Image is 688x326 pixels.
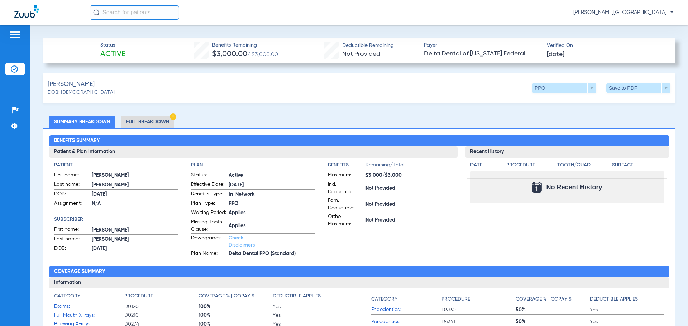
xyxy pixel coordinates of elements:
[516,306,590,313] span: 50%
[365,201,452,208] span: Not Provided
[229,200,315,208] span: PPO
[212,42,278,49] span: Benefits Remaining
[342,42,394,49] span: Deductible Remaining
[199,292,273,302] app-breakdown-title: Coverage % | Copay $
[365,172,452,179] span: $3,000/$3,000
[606,83,670,93] button: Save to PDF
[590,306,664,313] span: Yes
[9,30,21,39] img: hamburger-icon
[124,292,153,300] h4: Procedure
[54,235,89,244] span: Last name:
[424,49,541,58] span: Delta Dental of [US_STATE] Federal
[229,209,315,217] span: Applies
[49,266,669,277] h2: Coverage Summary
[124,303,199,310] span: D0120
[465,146,669,158] h3: Recent History
[590,296,638,303] h4: Deductible Applies
[547,50,564,59] span: [DATE]
[191,181,226,189] span: Effective Date:
[92,227,178,234] span: [PERSON_NAME]
[532,83,596,93] button: PPO
[191,161,315,169] h4: Plan
[54,303,124,310] span: Exams:
[199,292,254,300] h4: Coverage % | Copay $
[532,182,542,193] img: Calendar
[506,161,555,171] app-breakdown-title: Procedure
[652,292,688,326] iframe: Chat Widget
[48,89,115,96] span: DOB: [DEMOGRAPHIC_DATA]
[365,161,452,171] span: Remaining/Total
[328,161,365,171] app-breakdown-title: Benefits
[191,234,226,249] span: Downgrades:
[612,161,664,169] h4: Surface
[506,161,555,169] h4: Procedure
[424,42,541,49] span: Payer
[365,185,452,192] span: Not Provided
[54,181,89,189] span: Last name:
[371,318,441,326] span: Periodontics:
[54,245,89,253] span: DOB:
[229,181,315,189] span: [DATE]
[557,161,610,169] h4: Tooth/Quad
[100,42,125,49] span: Status
[441,292,516,306] app-breakdown-title: Procedure
[612,161,664,171] app-breakdown-title: Surface
[92,191,178,198] span: [DATE]
[590,318,664,325] span: Yes
[441,296,470,303] h4: Procedure
[121,116,174,128] li: Full Breakdown
[100,49,125,59] span: Active
[191,171,226,180] span: Status:
[371,292,441,306] app-breakdown-title: Category
[371,306,441,313] span: Endodontics:
[590,292,664,306] app-breakdown-title: Deductible Applies
[371,296,397,303] h4: Category
[516,292,590,306] app-breakdown-title: Coverage % | Copay $
[92,200,178,208] span: N/A
[328,171,363,180] span: Maximum:
[49,277,669,289] h3: Information
[547,42,664,49] span: Verified On
[546,184,602,191] span: No Recent History
[191,190,226,199] span: Benefits Type:
[365,216,452,224] span: Not Provided
[229,235,255,248] a: Check Disclaimers
[49,146,458,158] h3: Patient & Plan Information
[229,172,315,179] span: Active
[229,191,315,198] span: In-Network
[92,172,178,179] span: [PERSON_NAME]
[342,51,380,57] span: Not Provided
[170,113,176,120] img: Hazard
[557,161,610,171] app-breakdown-title: Tooth/Quad
[93,9,100,16] img: Search Icon
[199,312,273,319] span: 100%
[54,312,124,319] span: Full Mouth X-rays:
[54,161,178,169] h4: Patient
[54,216,178,223] h4: Subscriber
[273,312,347,319] span: Yes
[516,318,590,325] span: 50%
[49,135,669,147] h2: Benefits Summary
[212,50,247,58] span: $3,000.00
[92,236,178,243] span: [PERSON_NAME]
[328,181,363,196] span: Ind. Deductible:
[54,292,80,300] h4: Category
[470,161,500,171] app-breakdown-title: Date
[328,197,363,212] span: Fam. Deductible:
[328,161,365,169] h4: Benefits
[470,161,500,169] h4: Date
[191,209,226,218] span: Waiting Period:
[124,312,199,319] span: D0210
[247,52,278,58] span: / $3,000.00
[49,116,115,128] li: Summary Breakdown
[229,222,315,230] span: Applies
[199,303,273,310] span: 100%
[273,292,347,302] app-breakdown-title: Deductible Applies
[54,226,89,234] span: First name:
[191,200,226,208] span: Plan Type:
[14,5,39,18] img: Zuub Logo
